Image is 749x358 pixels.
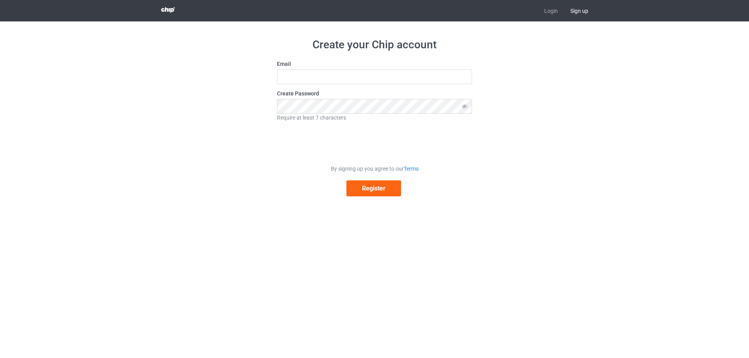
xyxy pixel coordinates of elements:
div: Require at least 7 characters [277,114,472,122]
button: Register [346,180,401,196]
h1: Create your Chip account [277,38,472,52]
div: By signing up you agree to our [277,165,472,173]
iframe: reCAPTCHA [315,127,434,157]
label: Email [277,60,472,68]
label: Create Password [277,90,472,97]
a: Terms [404,166,419,172]
img: 3d383065fc803cdd16c62507c020ddf8.png [161,7,175,13]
